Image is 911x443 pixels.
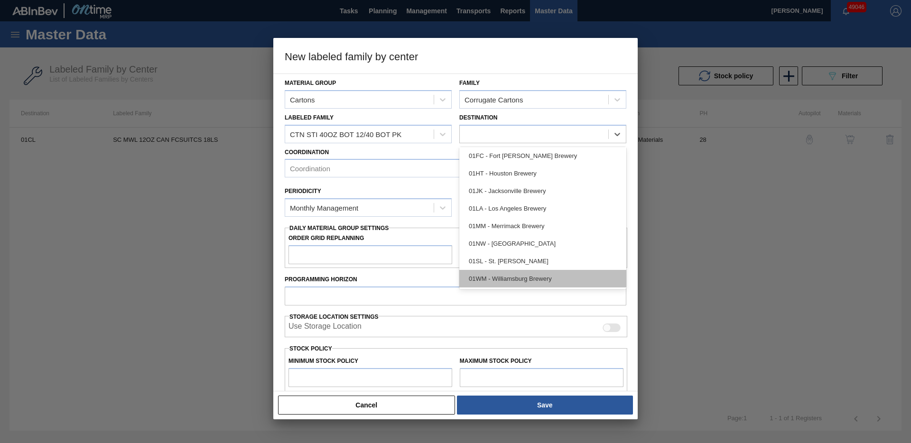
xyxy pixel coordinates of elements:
[459,252,626,270] div: 01SL - St. [PERSON_NAME]
[289,345,332,352] label: Stock Policy
[459,270,626,287] div: 01WM - Williamsburg Brewery
[285,80,336,86] label: Material Group
[273,38,638,74] h3: New labeled family by center
[285,273,626,286] label: Programming Horizon
[290,204,358,212] div: Monthly Management
[457,396,633,415] button: Save
[288,358,358,364] label: Minimum Stock Policy
[459,165,626,182] div: 01HT - Houston Brewery
[459,114,497,121] label: Destination
[459,147,626,165] div: 01FC - Fort [PERSON_NAME] Brewery
[285,188,321,194] label: Periodicity
[278,396,455,415] button: Cancel
[465,95,523,103] div: Corrugate Cartons
[290,95,315,103] div: Cartons
[288,322,362,333] label: When enabled, the system will display stocks from different storage locations.
[285,149,329,156] label: Coordination
[460,358,532,364] label: Maximum Stock Policy
[290,130,401,138] div: CTN STI 40OZ BOT 12/40 BOT PK
[289,314,379,320] span: Storage Location Settings
[459,200,626,217] div: 01LA - Los Angeles Brewery
[290,165,330,173] div: Coordination
[459,80,480,86] label: Family
[459,182,626,200] div: 01JK - Jacksonville Brewery
[459,235,626,252] div: 01NW - [GEOGRAPHIC_DATA]
[285,114,334,121] label: Labeled Family
[288,231,452,245] label: Order Grid Replanning
[289,225,389,231] span: Daily Material Group Settings
[459,217,626,235] div: 01MM - Merrimack Brewery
